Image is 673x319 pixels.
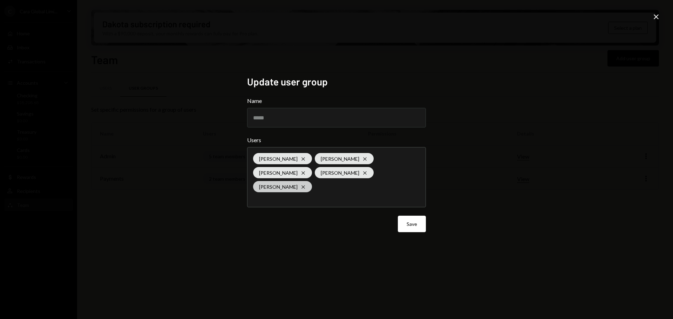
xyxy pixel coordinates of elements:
label: Users [247,136,426,144]
div: [PERSON_NAME] [253,167,312,178]
div: [PERSON_NAME] [315,167,374,178]
h2: Update user group [247,75,426,89]
label: Name [247,97,426,105]
div: [PERSON_NAME] [253,153,312,164]
button: Save [398,216,426,232]
div: [PERSON_NAME] [253,181,312,192]
div: [PERSON_NAME] [315,153,374,164]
